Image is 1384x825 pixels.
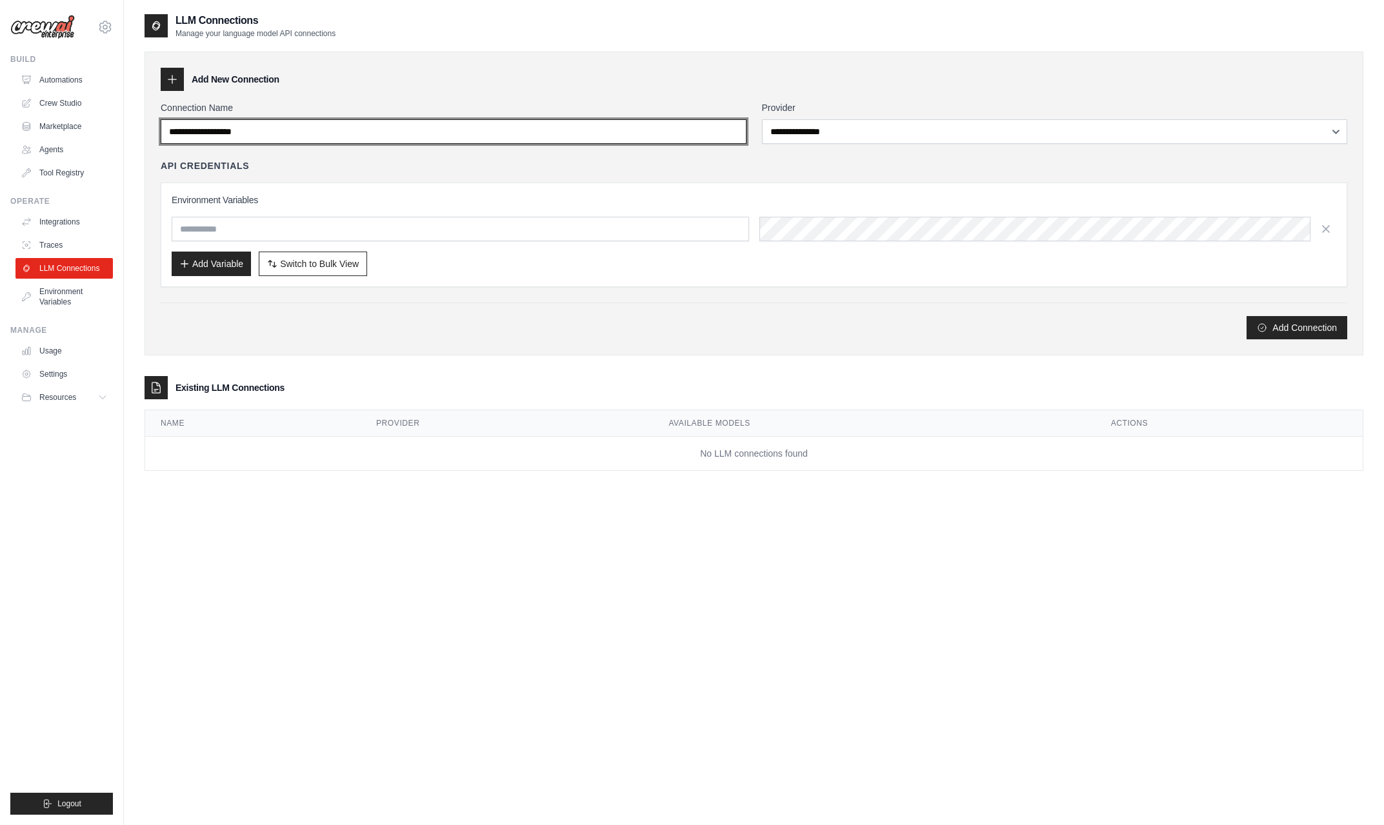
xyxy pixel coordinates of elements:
h4: API Credentials [161,159,249,172]
iframe: Chat Widget [1319,763,1384,825]
td: No LLM connections found [145,437,1363,471]
button: Add Connection [1247,316,1347,339]
a: LLM Connections [15,258,113,279]
a: Agents [15,139,113,160]
span: Resources [39,392,76,403]
label: Connection Name [161,101,747,114]
div: Build [10,54,113,65]
span: Switch to Bulk View [280,257,359,270]
a: Environment Variables [15,281,113,312]
a: Integrations [15,212,113,232]
h3: Environment Variables [172,194,1336,206]
a: Crew Studio [15,93,113,114]
h3: Add New Connection [192,73,279,86]
button: Resources [15,387,113,408]
a: Traces [15,235,113,255]
img: Logo [10,15,75,39]
div: Operate [10,196,113,206]
button: Switch to Bulk View [259,252,367,276]
h3: Existing LLM Connections [176,381,285,394]
button: Add Variable [172,252,251,276]
a: Marketplace [15,116,113,137]
div: Manage [10,325,113,335]
a: Automations [15,70,113,90]
p: Manage your language model API connections [176,28,336,39]
th: Available Models [653,410,1095,437]
label: Provider [762,101,1348,114]
a: Tool Registry [15,163,113,183]
span: Logout [57,799,81,809]
a: Settings [15,364,113,384]
th: Provider [361,410,653,437]
th: Name [145,410,361,437]
button: Logout [10,793,113,815]
h2: LLM Connections [176,13,336,28]
th: Actions [1096,410,1363,437]
a: Usage [15,341,113,361]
